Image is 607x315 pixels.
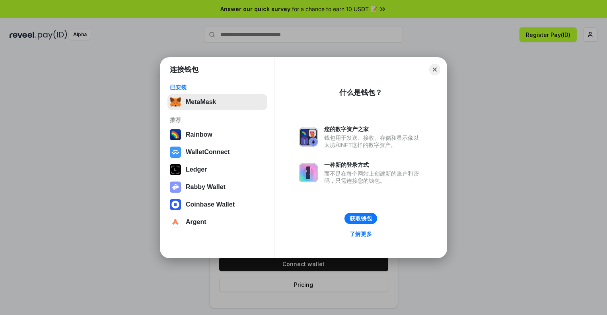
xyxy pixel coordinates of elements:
img: svg+xml,%3Csvg%20xmlns%3D%22http%3A%2F%2Fwww.w3.org%2F2000%2Fsvg%22%20width%3D%2228%22%20height%3... [170,164,181,175]
button: 获取钱包 [344,213,377,224]
button: Close [429,64,440,75]
div: 获取钱包 [350,215,372,222]
img: svg+xml,%3Csvg%20width%3D%2228%22%20height%3D%2228%22%20viewBox%3D%220%200%2028%2028%22%20fill%3D... [170,216,181,228]
div: Rainbow [186,131,212,138]
div: Rabby Wallet [186,184,226,191]
img: svg+xml,%3Csvg%20xmlns%3D%22http%3A%2F%2Fwww.w3.org%2F2000%2Fsvg%22%20fill%3D%22none%22%20viewBox... [299,128,318,147]
div: Argent [186,218,206,226]
button: Rainbow [167,127,267,143]
button: Coinbase Wallet [167,197,267,213]
div: Ledger [186,166,207,173]
img: svg+xml,%3Csvg%20xmlns%3D%22http%3A%2F%2Fwww.w3.org%2F2000%2Fsvg%22%20fill%3D%22none%22%20viewBox... [170,182,181,193]
div: 已安装 [170,84,265,91]
img: svg+xml,%3Csvg%20width%3D%22120%22%20height%3D%22120%22%20viewBox%3D%220%200%20120%20120%22%20fil... [170,129,181,140]
button: Ledger [167,162,267,178]
div: 而不是在每个网站上创建新的账户和密码，只需连接您的钱包。 [324,170,423,184]
div: 什么是钱包？ [339,88,382,97]
div: 钱包用于发送、接收、存储和显示像以太坊和NFT这样的数字资产。 [324,134,423,149]
h1: 连接钱包 [170,65,198,74]
div: 一种新的登录方式 [324,161,423,168]
div: Coinbase Wallet [186,201,235,208]
img: svg+xml,%3Csvg%20fill%3D%22none%22%20height%3D%2233%22%20viewBox%3D%220%200%2035%2033%22%20width%... [170,97,181,108]
img: svg+xml,%3Csvg%20width%3D%2228%22%20height%3D%2228%22%20viewBox%3D%220%200%2028%2028%22%20fill%3D... [170,147,181,158]
div: MetaMask [186,99,216,106]
img: svg+xml,%3Csvg%20xmlns%3D%22http%3A%2F%2Fwww.w3.org%2F2000%2Fsvg%22%20fill%3D%22none%22%20viewBox... [299,163,318,182]
div: 您的数字资产之家 [324,126,423,133]
button: Argent [167,214,267,230]
button: MetaMask [167,94,267,110]
div: 推荐 [170,116,265,124]
div: WalletConnect [186,149,230,156]
button: Rabby Wallet [167,179,267,195]
button: WalletConnect [167,144,267,160]
a: 了解更多 [345,229,377,239]
div: 了解更多 [350,230,372,238]
img: svg+xml,%3Csvg%20width%3D%2228%22%20height%3D%2228%22%20viewBox%3D%220%200%2028%2028%22%20fill%3D... [170,199,181,210]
